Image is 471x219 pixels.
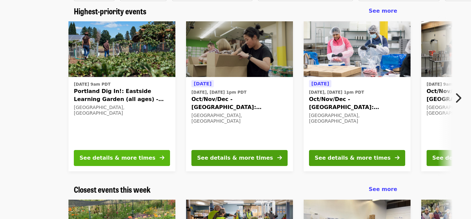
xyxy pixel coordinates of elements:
i: arrow-right icon [395,155,400,161]
time: [DATE] 9am PDT [427,81,463,87]
span: Highest-priority events [74,5,146,17]
i: arrow-right icon [277,155,282,161]
div: See details & more times [315,154,390,162]
button: Next item [449,89,471,107]
a: See details for "Portland Dig In!: Eastside Learning Garden (all ages) - Aug/Sept/Oct" [68,21,175,171]
span: [DATE] [194,81,211,86]
div: [GEOGRAPHIC_DATA], [GEOGRAPHIC_DATA] [74,105,170,116]
a: See details for "Oct/Nov/Dec - Portland: Repack/Sort (age 8+)" [186,21,293,171]
img: Oct/Nov/Dec - Portland: Repack/Sort (age 8+) organized by Oregon Food Bank [186,21,293,77]
time: [DATE], [DATE] 1pm PDT [191,89,247,95]
button: See details & more times [74,150,170,166]
i: arrow-right icon [160,155,164,161]
div: [GEOGRAPHIC_DATA], [GEOGRAPHIC_DATA] [309,113,405,124]
span: Closest events this week [74,183,151,195]
a: Closest events this week [74,185,151,194]
div: [GEOGRAPHIC_DATA], [GEOGRAPHIC_DATA] [191,113,288,124]
a: See more [369,185,397,193]
time: [DATE] 9am PDT [74,81,111,87]
a: See details for "Oct/Nov/Dec - Beaverton: Repack/Sort (age 10+)" [304,21,411,171]
span: Oct/Nov/Dec - [GEOGRAPHIC_DATA]: Repack/Sort (age [DEMOGRAPHIC_DATA]+) [191,95,288,111]
span: See more [369,186,397,192]
div: See details & more times [197,154,273,162]
div: Closest events this week [68,185,403,194]
img: Oct/Nov/Dec - Beaverton: Repack/Sort (age 10+) organized by Oregon Food Bank [304,21,411,77]
a: See more [369,7,397,15]
button: See details & more times [309,150,405,166]
i: chevron-right icon [455,92,461,104]
img: Portland Dig In!: Eastside Learning Garden (all ages) - Aug/Sept/Oct organized by Oregon Food Bank [68,21,175,77]
span: [DATE] [311,81,329,86]
button: See details & more times [191,150,288,166]
div: See details & more times [80,154,155,162]
span: Oct/Nov/Dec - [GEOGRAPHIC_DATA]: Repack/Sort (age [DEMOGRAPHIC_DATA]+) [309,95,405,111]
div: Highest-priority events [68,6,403,16]
time: [DATE], [DATE] 1pm PDT [309,89,364,95]
span: See more [369,8,397,14]
a: Highest-priority events [74,6,146,16]
span: Portland Dig In!: Eastside Learning Garden (all ages) - Aug/Sept/Oct [74,87,170,103]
